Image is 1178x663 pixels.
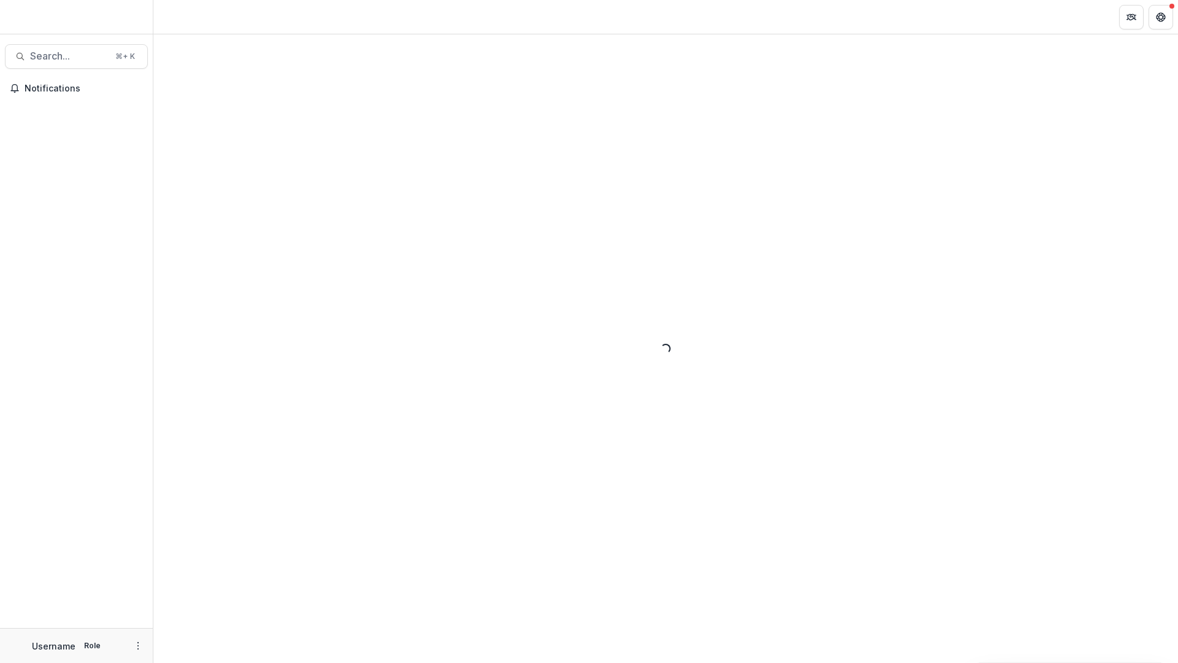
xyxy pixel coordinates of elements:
div: ⌘ + K [113,50,137,63]
span: Notifications [25,83,143,94]
button: Notifications [5,79,148,98]
span: Search... [30,50,108,62]
button: Get Help [1149,5,1173,29]
p: Username [32,640,75,653]
button: Search... [5,44,148,69]
button: Partners [1119,5,1144,29]
p: Role [80,640,104,651]
button: More [131,638,145,653]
